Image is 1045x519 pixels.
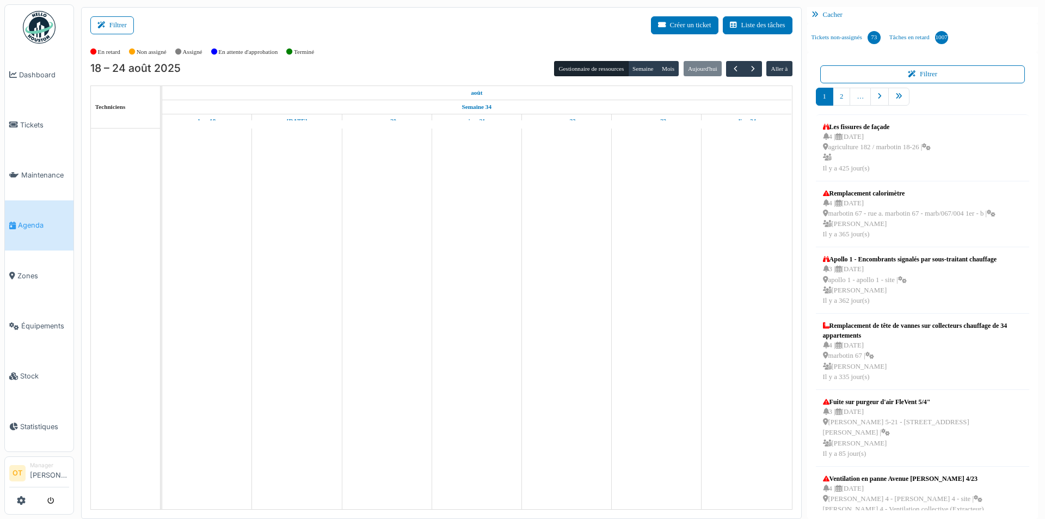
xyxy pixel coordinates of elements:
[30,461,69,485] li: [PERSON_NAME]
[459,100,494,114] a: Semaine 34
[657,61,679,76] button: Mois
[935,31,948,44] div: 1007
[5,301,73,351] a: Équipements
[137,47,167,57] label: Non assigné
[820,318,1025,385] a: Remplacement de tête de vannes sur collecteurs chauffage de 34 appartements 4 |[DATE] marbotin 67...
[820,186,999,243] a: Remplacement calorimètre 4 |[DATE] marbotin 67 - rue a. marbotin 67 - marb/067/004 1er - b | [PER...
[820,119,934,176] a: Les fissures de façade 4 |[DATE] agriculture 182 / marbotin 18-26 | Il y a 425 jour(s)
[5,351,73,401] a: Stock
[726,61,744,77] button: Précédent
[823,198,996,240] div: 4 | [DATE] marbotin 67 - rue a. marbotin 67 - marb/067/004 1er - b | [PERSON_NAME] Il y a 365 jou...
[823,132,931,174] div: 4 | [DATE] agriculture 182 / marbotin 18-26 | Il y a 425 jour(s)
[98,47,120,57] label: En retard
[734,114,759,128] a: 24 août 2025
[850,88,871,106] a: …
[5,200,73,251] a: Agenda
[816,88,833,106] a: 1
[9,465,26,481] li: OT
[807,23,885,52] a: Tickets non-assignés
[195,114,218,128] a: 18 août 2025
[20,120,69,130] span: Tickets
[468,86,485,100] a: 18 août 2025
[5,50,73,100] a: Dashboard
[21,321,69,331] span: Équipements
[823,321,1023,340] div: Remplacement de tête de vannes sur collecteurs chauffage de 34 appartements
[823,264,997,306] div: 3 | [DATE] apollo 1 - apollo 1 - site | [PERSON_NAME] Il y a 362 jour(s)
[5,401,73,451] a: Statistiques
[554,61,628,76] button: Gestionnaire de ressources
[20,371,69,381] span: Stock
[807,7,1038,23] div: Cacher
[628,61,658,76] button: Semaine
[820,252,999,309] a: Apollo 1 - Encombrants signalés par sous-traitant chauffage 3 |[DATE] apollo 1 - apollo 1 - site ...
[744,61,762,77] button: Suivant
[19,70,69,80] span: Dashboard
[294,47,314,57] label: Terminé
[885,23,952,52] a: Tâches en retard
[723,16,792,34] button: Liste des tâches
[17,271,69,281] span: Zones
[823,407,1023,459] div: 3 | [DATE] [PERSON_NAME] 5-21 - [STREET_ADDRESS][PERSON_NAME] | [PERSON_NAME] Il y a 85 jour(s)
[823,397,1023,407] div: Fuite sur purgeur d'air FleVent 5/4"
[465,114,488,128] a: 21 août 2025
[651,16,718,34] button: Créer un ticket
[284,114,310,128] a: 19 août 2025
[823,254,997,264] div: Apollo 1 - Encombrants signalés par sous-traitant chauffage
[868,31,881,44] div: 73
[833,88,850,106] a: 2
[5,150,73,200] a: Maintenance
[555,114,579,128] a: 22 août 2025
[21,170,69,180] span: Maintenance
[816,88,1030,114] nav: pager
[5,100,73,150] a: Tickets
[823,340,1023,382] div: 4 | [DATE] marbotin 67 | [PERSON_NAME] Il y a 335 jour(s)
[90,16,134,34] button: Filtrer
[218,47,278,57] label: En attente d'approbation
[30,461,69,469] div: Manager
[20,422,69,432] span: Statistiques
[644,114,669,128] a: 23 août 2025
[95,103,126,110] span: Techniciens
[374,114,399,128] a: 20 août 2025
[820,65,1025,83] button: Filtrer
[684,61,722,76] button: Aujourd'hui
[823,122,931,132] div: Les fissures de façade
[823,474,1023,484] div: Ventilation en panne Avenue [PERSON_NAME] 4/23
[5,251,73,301] a: Zones
[90,62,181,75] h2: 18 – 24 août 2025
[183,47,202,57] label: Assigné
[23,11,56,44] img: Badge_color-CXgf-gQk.svg
[766,61,792,76] button: Aller à
[823,188,996,198] div: Remplacement calorimètre
[9,461,69,487] a: OT Manager[PERSON_NAME]
[18,220,69,230] span: Agenda
[820,394,1025,462] a: Fuite sur purgeur d'air FleVent 5/4" 3 |[DATE] [PERSON_NAME] 5-21 - [STREET_ADDRESS][PERSON_NAME]...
